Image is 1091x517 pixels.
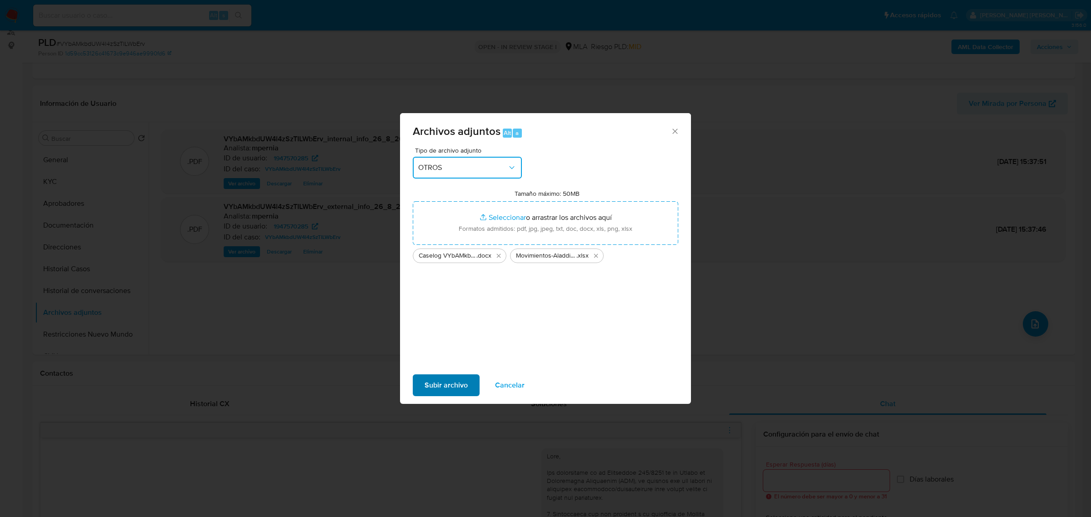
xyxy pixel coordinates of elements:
[476,251,491,260] span: .docx
[504,129,511,137] span: Alt
[413,245,678,263] ul: Archivos seleccionados
[515,129,519,137] span: a
[671,127,679,135] button: Cerrar
[576,251,589,260] span: .xlsx
[516,251,576,260] span: Movimientos-Aladdin-1947570285
[493,250,504,261] button: Eliminar Caselog VYbAMkbdUW4l4zSzTILWbErv_2025_08_18_15_56_56.docx
[413,123,500,139] span: Archivos adjuntos
[425,375,468,395] span: Subir archivo
[413,157,522,179] button: OTROS
[495,375,525,395] span: Cancelar
[413,374,480,396] button: Subir archivo
[483,374,536,396] button: Cancelar
[415,147,524,154] span: Tipo de archivo adjunto
[418,163,507,172] span: OTROS
[419,251,476,260] span: Caselog VYbAMkbdUW4l4zSzTILWbErv_2025_08_18_15_56_56
[515,189,580,198] label: Tamaño máximo: 50MB
[591,250,601,261] button: Eliminar Movimientos-Aladdin-1947570285.xlsx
